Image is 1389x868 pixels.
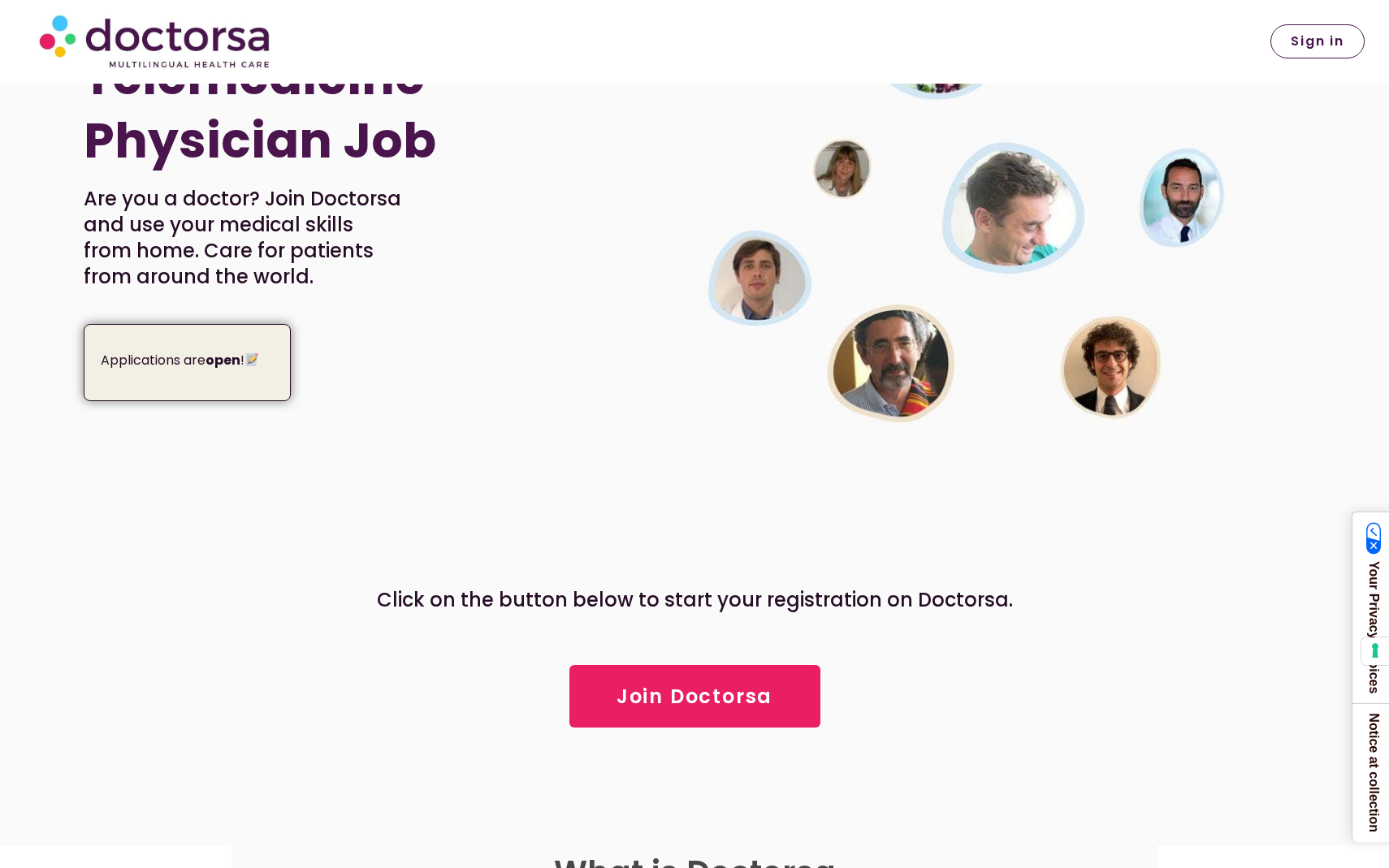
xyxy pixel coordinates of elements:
h1: Telemedicine Physician Job [84,45,578,172]
strong: open [206,351,240,369]
p: Applications are ! [101,349,279,372]
img: 📝 [245,353,258,366]
span: Sign in [1291,35,1344,48]
button: Your consent preferences for tracking technologies [1361,637,1389,665]
img: California Consumer Privacy Act (CCPA) Opt-Out Icon [1366,522,1382,555]
p: Are you a doctor? Join Doctorsa and use your medical skills from home. Care for patients from aro... [84,186,403,290]
span: Join Doctorsa [617,687,772,706]
h4: Click on the button below to start your registration on Doctorsa. [240,589,1149,612]
a: Sign in [1270,24,1365,58]
a: Join Doctorsa [569,665,820,728]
